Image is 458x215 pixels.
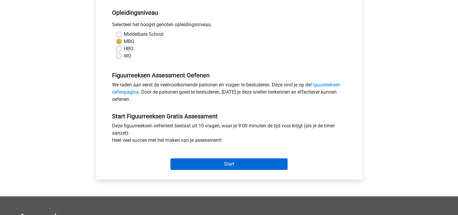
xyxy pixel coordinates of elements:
h5: Opleidingsniveau [112,7,346,19]
div: We raden aan eerst de veelvoorkomende patronen en vragen te bestuderen. Deze vind je op de . Door... [107,81,351,105]
label: WO [124,52,131,60]
div: Deze figuurreeksen oefentest bestaat uit 10 vragen, waar je 9:00 minuten de tijd voor krijgt (als... [107,122,351,146]
label: MBO [124,38,134,45]
label: HBO [124,45,133,52]
input: Start [170,158,288,170]
h5: Start Figuurreeksen Gratis Assessment [112,113,346,120]
h5: Figuurreeksen Assessment Oefenen [112,72,346,79]
label: Middelbare School [124,31,164,38]
div: Selecteer het hoogst genoten opleidingsniveau. [107,21,351,31]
